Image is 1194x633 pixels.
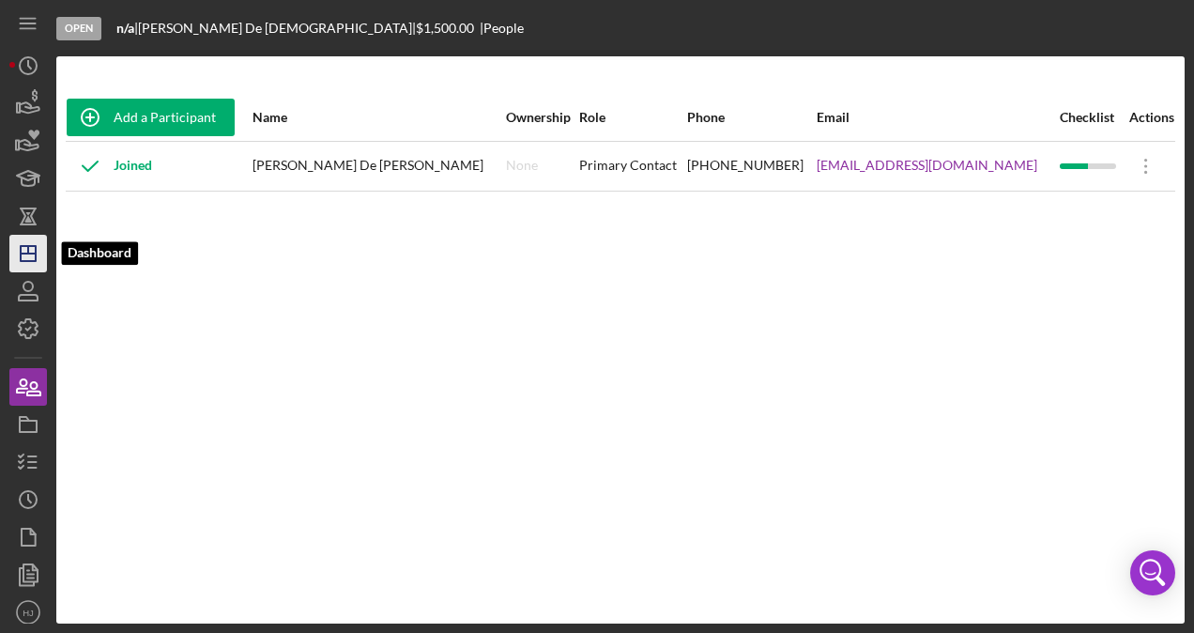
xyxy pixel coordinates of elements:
[67,143,152,190] div: Joined
[56,17,101,40] div: Open
[817,110,1058,125] div: Email
[687,143,815,190] div: [PHONE_NUMBER]
[687,110,815,125] div: Phone
[116,20,134,36] b: n/a
[506,110,576,125] div: Ownership
[23,608,34,618] text: HJ
[67,99,235,136] button: Add a Participant
[116,21,138,36] div: |
[253,143,505,190] div: [PERSON_NAME] De [PERSON_NAME]
[506,158,538,173] div: None
[579,110,686,125] div: Role
[9,594,47,631] button: HJ
[1060,110,1122,125] div: Checklist
[579,143,686,190] div: Primary Contact
[1130,550,1175,595] div: Open Intercom Messenger
[114,99,216,136] div: Add a Participant
[480,21,524,36] div: | People
[416,21,480,36] div: $1,500.00
[1123,110,1174,125] div: Actions
[253,110,505,125] div: Name
[138,21,416,36] div: [PERSON_NAME] De [DEMOGRAPHIC_DATA] |
[817,158,1037,173] a: [EMAIL_ADDRESS][DOMAIN_NAME]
